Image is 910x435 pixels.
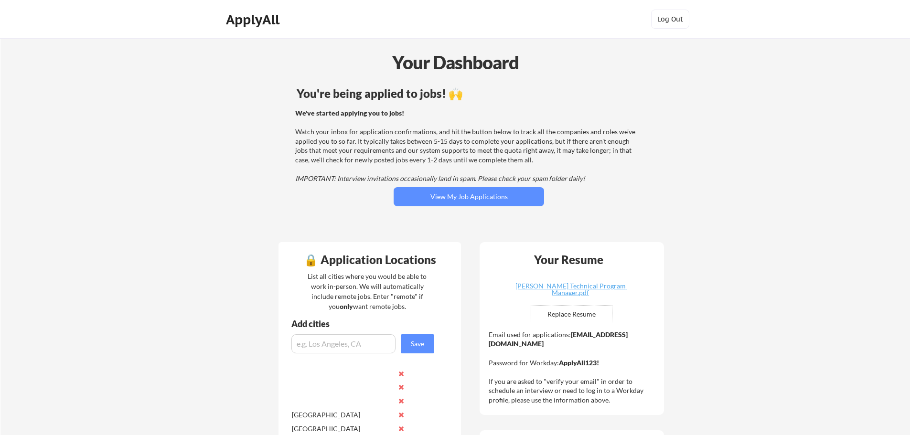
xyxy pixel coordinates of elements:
strong: [EMAIL_ADDRESS][DOMAIN_NAME] [489,330,628,348]
strong: only [340,302,353,310]
div: You're being applied to jobs! 🙌 [297,88,641,99]
div: Your Dashboard [1,49,910,76]
div: 🔒 Application Locations [281,254,459,265]
div: Email used for applications: Password for Workday: If you are asked to "verify your email" in ord... [489,330,657,405]
button: Log Out [651,10,689,29]
em: IMPORTANT: Interview invitations occasionally land in spam. Please check your spam folder daily! [295,174,585,182]
div: [GEOGRAPHIC_DATA] [292,410,393,420]
div: ApplyAll [226,11,282,28]
strong: We've started applying you to jobs! [295,109,404,117]
div: Add cities [291,319,437,328]
div: Watch your inbox for application confirmations, and hit the button below to track all the compani... [295,108,640,183]
input: e.g. Los Angeles, CA [291,334,396,353]
div: List all cities where you would be able to work in-person. We will automatically include remote j... [301,271,433,311]
button: Save [401,334,434,353]
div: [GEOGRAPHIC_DATA] [292,424,393,434]
div: [PERSON_NAME] Technical Program Manager.pdf [514,283,627,296]
a: [PERSON_NAME] Technical Program Manager.pdf [514,283,627,297]
div: Your Resume [521,254,616,265]
button: View My Job Applications [394,187,544,206]
strong: ApplyAll123! [559,359,599,367]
